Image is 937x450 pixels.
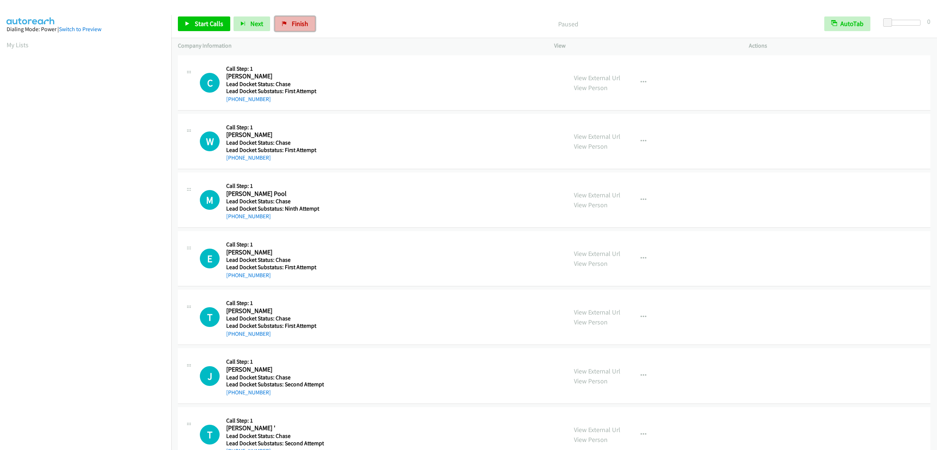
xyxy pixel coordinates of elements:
h1: E [200,249,220,268]
h2: [PERSON_NAME] [226,248,322,257]
h2: [PERSON_NAME] [226,72,322,81]
h5: Call Step: 1 [226,358,324,365]
h5: Lead Docket Status: Chase [226,256,322,264]
h5: Lead Docket Status: Chase [226,432,324,440]
a: Start Calls [178,16,230,31]
a: [PHONE_NUMBER] [226,154,271,161]
p: Paused [325,19,811,29]
a: View External Url [574,367,620,375]
h5: Call Step: 1 [226,241,322,248]
h5: Call Step: 1 [226,300,322,307]
a: View Person [574,83,608,92]
a: My Lists [7,41,29,49]
h1: T [200,425,220,445]
h1: C [200,73,220,93]
div: Delay between calls (in seconds) [887,20,921,26]
span: Next [250,19,263,28]
a: [PHONE_NUMBER] [226,213,271,220]
h5: Lead Docket Status: Chase [226,374,324,381]
a: View Person [574,318,608,326]
a: View Person [574,377,608,385]
h5: Lead Docket Substatus: First Attempt [226,264,322,271]
a: Finish [275,16,315,31]
h2: [PERSON_NAME] [226,365,322,374]
a: View Person [574,435,608,444]
div: The call is yet to be attempted [200,190,220,210]
a: View Person [574,259,608,268]
h5: Lead Docket Substatus: First Attempt [226,88,322,95]
h2: [PERSON_NAME] ' [226,424,322,432]
h5: Lead Docket Substatus: First Attempt [226,322,322,330]
a: [PHONE_NUMBER] [226,96,271,103]
a: View Person [574,201,608,209]
a: Switch to Preview [59,26,101,33]
h1: T [200,307,220,327]
div: 0 [927,16,930,26]
h5: Lead Docket Substatus: Ninth Attempt [226,205,322,212]
h5: Call Step: 1 [226,65,322,72]
iframe: Dialpad [7,56,171,404]
div: The call is yet to be attempted [200,366,220,386]
p: View [554,41,736,50]
div: The call is yet to be attempted [200,307,220,327]
a: View External Url [574,425,620,434]
a: [PHONE_NUMBER] [226,389,271,396]
a: View External Url [574,308,620,316]
a: View External Url [574,249,620,258]
span: Finish [292,19,308,28]
h1: J [200,366,220,386]
h5: Lead Docket Substatus: Second Attempt [226,440,324,447]
button: AutoTab [824,16,870,31]
div: The call is yet to be attempted [200,131,220,151]
h2: [PERSON_NAME] [226,131,322,139]
a: View External Url [574,74,620,82]
div: The call is yet to be attempted [200,73,220,93]
h5: Lead Docket Status: Chase [226,81,322,88]
h5: Call Step: 1 [226,182,322,190]
h1: M [200,190,220,210]
p: Actions [749,41,930,50]
h1: W [200,131,220,151]
a: View Person [574,142,608,150]
span: Start Calls [195,19,223,28]
a: View External Url [574,132,620,141]
div: The call is yet to be attempted [200,425,220,445]
p: Company Information [178,41,541,50]
h5: Lead Docket Substatus: First Attempt [226,146,322,154]
div: Dialing Mode: Power | [7,25,165,34]
h2: [PERSON_NAME] Pool [226,190,322,198]
a: View External Url [574,191,620,199]
a: [PHONE_NUMBER] [226,272,271,279]
h5: Lead Docket Status: Chase [226,139,322,146]
a: [PHONE_NUMBER] [226,330,271,337]
button: Next [234,16,270,31]
h2: [PERSON_NAME] [226,307,322,315]
div: The call is yet to be attempted [200,249,220,268]
h5: Call Step: 1 [226,417,324,424]
h5: Call Step: 1 [226,124,322,131]
h5: Lead Docket Status: Chase [226,198,322,205]
h5: Lead Docket Status: Chase [226,315,322,322]
h5: Lead Docket Substatus: Second Attempt [226,381,324,388]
